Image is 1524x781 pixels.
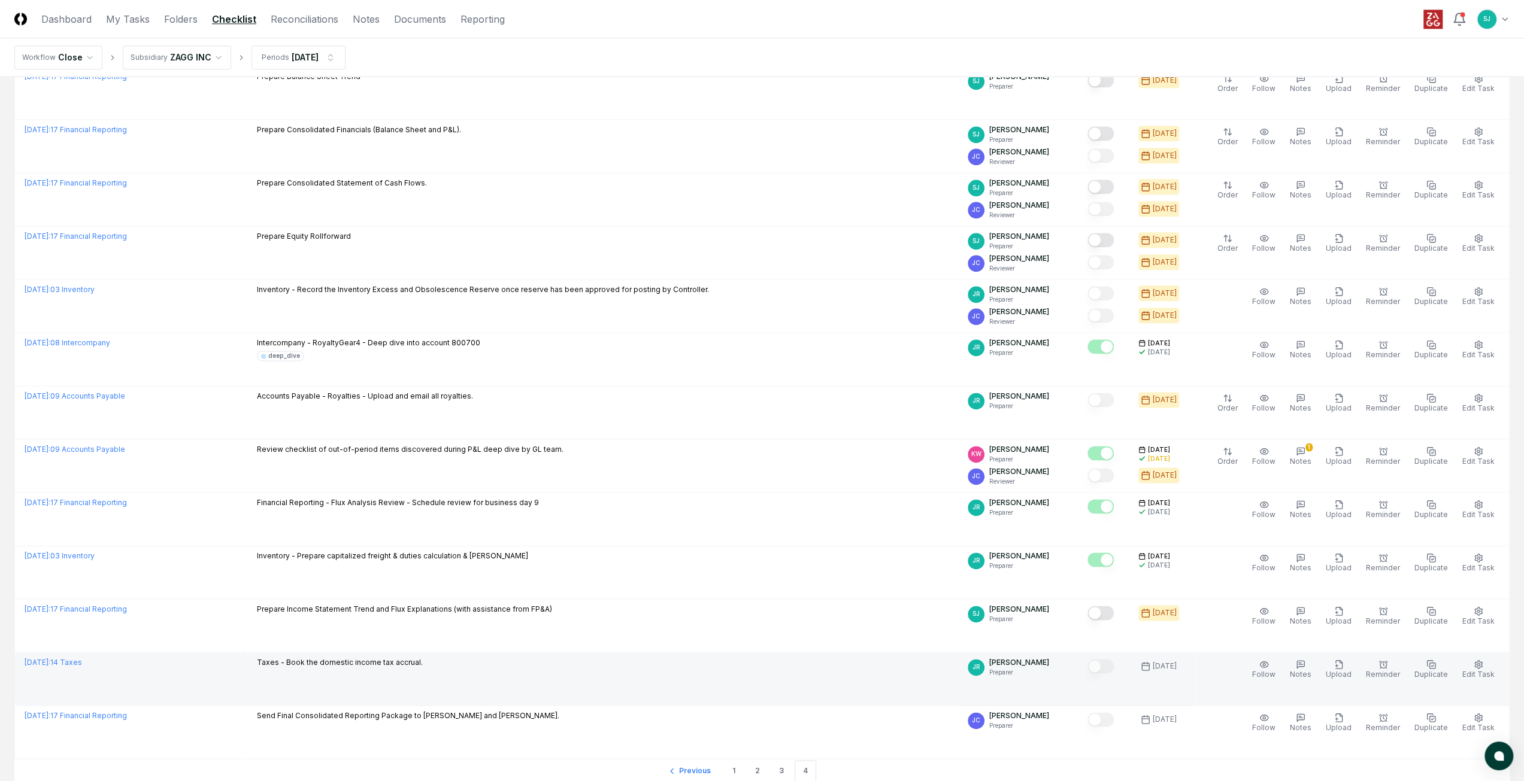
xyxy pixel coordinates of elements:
button: Order [1215,124,1240,150]
button: Order [1215,71,1240,96]
button: Follow [1250,71,1278,96]
button: Mark complete [1087,308,1114,323]
button: Mark complete [1087,73,1114,87]
span: Follow [1252,137,1275,146]
p: Reviewer [989,477,1049,486]
a: [DATE]:03 Inventory [25,551,95,560]
button: Duplicate [1412,178,1450,203]
span: JC [972,472,980,481]
span: Follow [1252,190,1275,199]
button: Edit Task [1460,231,1497,256]
button: Mark complete [1087,606,1114,620]
span: Order [1217,403,1238,412]
span: Notes [1290,723,1311,732]
a: [DATE]:17 Financial Reporting [25,498,127,507]
p: Preparer [989,189,1049,197]
span: KW [971,449,981,458]
button: Follow [1250,284,1278,309]
a: My Tasks [106,12,150,26]
button: Upload [1323,338,1354,363]
span: Follow [1252,457,1275,466]
span: Notes [1290,616,1311,625]
p: Prepare Consolidated Statement of Cash Flows. [257,178,427,189]
div: deep_dive [268,351,300,360]
span: Upload [1326,723,1352,732]
span: Reminder [1366,457,1400,466]
span: Upload [1326,297,1352,306]
button: Upload [1323,71,1354,96]
button: Notes [1287,71,1314,96]
a: [DATE]:14 Taxes [25,658,82,667]
a: [DATE]:17 Financial Reporting [25,125,127,134]
span: [DATE] : [25,658,50,667]
p: [PERSON_NAME] [989,178,1049,189]
span: JC [972,259,980,268]
button: Duplicate [1412,710,1450,736]
img: Logo [14,13,27,25]
button: Edit Task [1460,657,1497,682]
a: [DATE]:17 Financial Reporting [25,178,127,187]
button: Reminder [1364,710,1402,736]
span: SJ [972,130,980,139]
div: [DATE] [1153,181,1177,192]
span: Reminder [1366,670,1400,679]
span: Edit Task [1462,457,1495,466]
p: [PERSON_NAME] [989,200,1049,211]
span: Upload [1326,457,1352,466]
button: Upload [1323,124,1354,150]
span: [DATE] : [25,498,50,507]
span: [DATE] : [25,604,50,613]
span: [DATE] : [25,178,50,187]
p: Preparer [989,242,1049,251]
button: Reminder [1364,657,1402,682]
button: Duplicate [1412,444,1450,469]
span: Order [1217,244,1238,253]
p: Reviewer [989,317,1049,326]
span: [DATE] : [25,232,50,241]
span: Duplicate [1414,563,1448,572]
button: Mark complete [1087,446,1114,460]
p: [PERSON_NAME] [989,147,1049,157]
button: Reminder [1364,231,1402,256]
button: Upload [1323,178,1354,203]
button: Edit Task [1460,71,1497,96]
span: Follow [1252,403,1275,412]
span: Upload [1326,616,1352,625]
button: Reminder [1364,391,1402,416]
span: Follow [1252,670,1275,679]
button: Upload [1323,444,1354,469]
p: [PERSON_NAME] [989,391,1049,402]
p: Preparer [989,295,1049,304]
span: Notes [1290,510,1311,519]
span: Edit Task [1462,616,1495,625]
span: Duplicate [1414,297,1448,306]
button: atlas-launcher [1484,742,1513,770]
span: SJ [972,77,980,86]
button: Reminder [1364,338,1402,363]
button: Notes [1287,497,1314,522]
button: Notes [1287,284,1314,309]
button: Notes [1287,391,1314,416]
button: Notes [1287,231,1314,256]
span: Upload [1326,403,1352,412]
a: Dashboard [41,12,92,26]
button: Duplicate [1412,391,1450,416]
button: Edit Task [1460,497,1497,522]
span: Notes [1290,84,1311,93]
button: 1Notes [1287,444,1314,469]
span: Follow [1252,510,1275,519]
button: Duplicate [1412,604,1450,629]
span: Reminder [1366,190,1400,199]
button: Edit Task [1460,391,1497,416]
button: Mark complete [1087,148,1114,163]
button: Edit Task [1460,551,1497,576]
span: Upload [1326,244,1352,253]
button: Upload [1323,710,1354,736]
a: Notes [353,12,380,26]
p: [PERSON_NAME] [989,306,1049,317]
button: Mark complete [1087,180,1114,194]
span: Reminder [1366,563,1400,572]
p: Review checklist of out-of-period items discovered during P&L deep dive by GL team. [257,444,563,455]
span: Reminder [1366,297,1400,306]
span: Duplicate [1414,457,1448,466]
